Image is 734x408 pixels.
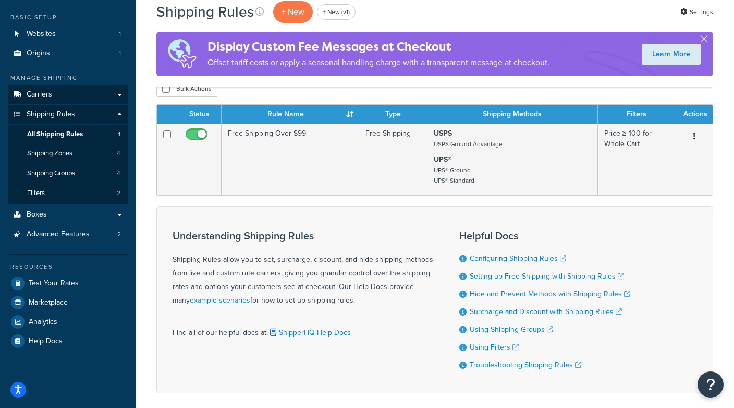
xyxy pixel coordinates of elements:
a: Learn More [642,44,701,65]
span: 1 [119,49,121,58]
a: Carriers [8,85,128,104]
a: Boxes [8,205,128,224]
h4: Display Custom Fee Messages at Checkout [207,38,549,55]
span: Boxes [27,210,47,219]
a: Hide and Prevent Methods with Shipping Rules [470,289,630,299]
span: 4 [117,169,120,178]
span: Carriers [27,90,52,99]
a: + New (v1) [317,4,356,20]
div: Find all of our helpful docs at: [173,318,433,340]
span: Shipping Zones [27,149,72,158]
li: Filters [8,184,128,203]
a: Advanced Features 2 [8,225,128,244]
span: 1 [118,130,120,139]
a: Origins 1 [8,44,128,63]
td: Price ≥ 100 for Whole Cart [598,124,676,195]
span: Websites [27,30,56,39]
div: Shipping Rules allow you to set, surcharge, discount, and hide shipping methods from live and cus... [173,230,433,307]
span: Shipping Groups [27,169,75,178]
a: Help Docs [8,332,128,351]
a: Troubleshooting Shipping Rules [470,359,581,370]
span: Origins [27,49,50,58]
div: Resources [8,262,128,271]
a: Shipping Zones 4 [8,144,128,163]
span: Marketplace [29,298,68,307]
a: Setting up Free Shipping with Shipping Rules [470,271,624,282]
a: Configuring Shipping Rules [470,253,566,264]
a: Analytics [8,313,128,331]
td: Free Shipping [359,124,427,195]
li: Shipping Zones [8,144,128,163]
th: Filters [598,105,676,124]
a: example scenarios [190,295,250,306]
p: Offset tariff costs or apply a seasonal handling charge with a transparent message at checkout. [207,55,549,70]
a: Websites 1 [8,25,128,44]
span: Shipping Rules [27,110,75,119]
span: Test Your Rates [29,279,79,288]
span: All Shipping Rules [27,130,83,139]
li: Websites [8,25,128,44]
p: + New [273,1,313,22]
a: Surcharge and Discount with Shipping Rules [470,306,622,317]
th: Rule Name : activate to sort column ascending [222,105,359,124]
td: Free Shipping Over $99 [222,124,359,195]
li: Origins [8,44,128,63]
a: Settings [680,5,713,19]
a: Marketplace [8,293,128,312]
th: Actions [676,105,713,124]
button: Bulk Actions [156,81,217,97]
li: Shipping Groups [8,164,128,183]
li: Advanced Features [8,225,128,244]
small: UPS® Ground UPS® Standard [434,165,474,185]
a: Using Filters [470,342,519,353]
span: Advanced Features [27,230,90,239]
a: Shipping Groups 4 [8,164,128,183]
a: Test Your Rates [8,274,128,293]
strong: USPS [434,128,452,139]
span: 1 [119,30,121,39]
span: 2 [117,230,121,239]
li: All Shipping Rules [8,125,128,144]
a: Filters 2 [8,184,128,203]
th: Shipping Methods [427,105,598,124]
th: Status [177,105,222,124]
div: Basic Setup [8,13,128,22]
div: Manage Shipping [8,74,128,82]
li: Shipping Rules [8,105,128,204]
a: Using Shipping Groups [470,324,553,335]
a: Shipping Rules [8,105,128,124]
img: duties-banner-06bc72dcb5fe05cb3f9472aba00be2ae8eb53ab6f0d8bb03d382ba314ac3c341.png [156,32,207,76]
span: 2 [117,189,120,198]
span: Filters [27,189,45,198]
th: Type [359,105,427,124]
h3: Understanding Shipping Rules [173,230,433,242]
h1: Shipping Rules [156,2,254,22]
strong: UPS® [434,154,451,165]
span: Help Docs [29,337,63,346]
a: All Shipping Rules 1 [8,125,128,144]
button: Open Resource Center [698,371,724,398]
span: Analytics [29,318,57,327]
span: 4 [117,149,120,158]
a: ShipperHQ Help Docs [268,327,351,338]
h3: Helpful Docs [459,230,630,242]
small: USPS Ground Advantage [434,139,503,149]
